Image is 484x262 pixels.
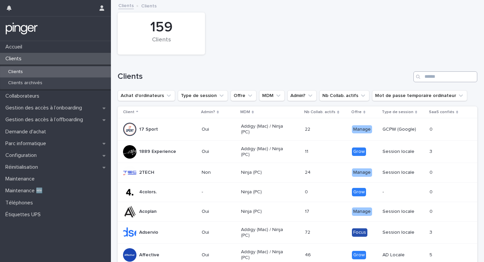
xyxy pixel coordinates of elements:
button: Mot de passe temporaire ordinateur [372,90,467,101]
p: Adservio [139,230,158,235]
p: - [202,189,236,195]
p: 0 [305,188,309,195]
div: Manage [352,125,372,134]
p: Clients [3,56,27,62]
p: 17 Sport [139,127,158,132]
p: Addigy (Mac) / Ninja (PC) [241,124,289,135]
p: Addigy (Mac) / Ninja (PC) [241,146,289,158]
button: MDM [259,90,285,101]
p: Réinitialisation [3,164,43,170]
p: 72 [305,228,312,235]
tr: 4colors.-Ninja (PC)00 Grow-00 [118,183,477,202]
p: Configuration [3,152,42,159]
p: 2TECH [139,170,154,175]
p: Client [123,108,134,116]
p: 0 [430,125,434,132]
div: Manage [352,207,372,216]
p: 24 [305,168,312,175]
p: 5 [430,251,434,258]
tr: 17 SportOuiAddigy (Mac) / Ninja (PC)2222 ManageGCPW (Google)00 [118,118,477,141]
p: Session locale [382,209,424,215]
p: Gestion des accès à l’offboarding [3,117,88,123]
div: Focus [352,228,367,237]
p: Clients archivés [3,80,48,86]
button: Nb Collab. actifs [319,90,369,101]
p: Demande d'achat [3,129,51,135]
p: Offre [351,108,362,116]
p: Addigy (Mac) / Ninja (PC) [241,227,289,238]
p: GCPW (Google) [382,127,424,132]
input: Search [413,71,477,82]
p: 0 [430,168,434,175]
div: Manage [352,168,372,177]
div: Grow [352,188,366,196]
div: 159 [129,19,194,36]
p: Maintenance [3,176,40,182]
h1: Clients [118,72,411,81]
p: Ninja (PC) [241,209,289,215]
button: Type de session [178,90,228,101]
p: Clients [141,2,157,9]
p: 3 [430,148,434,155]
div: Grow [352,148,366,156]
p: Oui [202,149,236,155]
p: AD Locale [382,252,424,258]
p: Addigy (Mac) / Ninja (PC) [241,249,289,261]
p: Affective [139,252,159,258]
p: Non [202,170,236,175]
p: Étiquettes UPS [3,211,46,218]
p: Nb Collab. actifs [304,108,335,116]
tr: AcoplanOuiNinja (PC)1717 ManageSession locale00 [118,202,477,221]
p: 46 [305,251,312,258]
p: Accueil [3,44,28,50]
p: - [382,189,424,195]
p: Parc informatique [3,140,51,147]
p: 3 [430,228,434,235]
p: 0 [430,188,434,195]
p: Clients [3,69,28,75]
tr: 1889 ExperienceOuiAddigy (Mac) / Ninja (PC)1111 GrowSession locale33 [118,140,477,163]
div: Grow [352,251,366,259]
p: Ninja (PC) [241,170,289,175]
tr: 2TECHNonNinja (PC)2424 ManageSession locale00 [118,163,477,183]
button: Admin? [287,90,317,101]
p: Oui [202,127,236,132]
p: 1889 Experience [139,149,176,155]
p: Acoplan [139,209,157,215]
p: SaaS confiés [429,108,454,116]
p: 22 [305,125,312,132]
p: Session locale [382,149,424,155]
p: Téléphones [3,200,38,206]
p: 11 [305,148,310,155]
p: Gestion des accès à l’onboarding [3,105,87,111]
p: 4colors. [139,189,157,195]
p: Oui [202,230,236,235]
p: Session locale [382,170,424,175]
p: 17 [305,207,311,215]
p: Ninja (PC) [241,189,289,195]
img: mTgBEunGTSyRkCgitkcU [5,22,38,35]
p: Type de session [382,108,413,116]
p: Maintenance 🆕 [3,188,48,194]
a: Clients [118,1,134,9]
p: Admin? [201,108,215,116]
div: Clients [129,36,194,51]
p: Oui [202,252,236,258]
p: MDM [240,108,250,116]
button: Achat d'ordinateurs [118,90,175,101]
p: Session locale [382,230,424,235]
p: 0 [430,207,434,215]
p: Oui [202,209,236,215]
p: Collaborateurs [3,93,45,99]
tr: AdservioOuiAddigy (Mac) / Ninja (PC)7272 FocusSession locale33 [118,221,477,244]
button: Offre [231,90,256,101]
